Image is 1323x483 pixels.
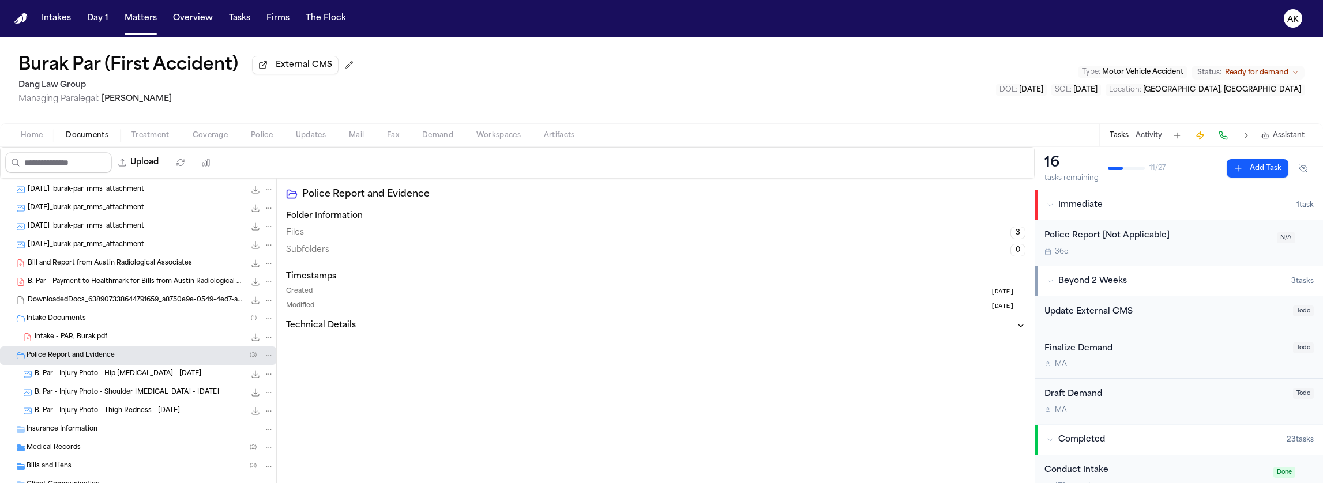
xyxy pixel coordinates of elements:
div: tasks remaining [1044,173,1099,183]
span: 23 task s [1287,435,1314,444]
h2: Police Report and Evidence [302,187,1025,201]
span: N/A [1277,232,1295,243]
h3: Technical Details [286,320,356,331]
span: Mail [349,131,364,140]
span: ( 3 ) [250,352,257,359]
span: Medical Records [27,443,81,453]
a: Home [14,13,28,24]
span: Ready for demand [1225,68,1288,77]
button: Hide completed tasks (⌘⇧H) [1293,159,1314,178]
button: Activity [1136,131,1162,140]
h1: Burak Par (First Accident) [18,55,238,76]
button: Day 1 [82,8,113,29]
button: [DATE] [991,301,1025,311]
span: Modified [286,301,314,311]
span: Updates [296,131,326,140]
button: Edit SOL: 2027-04-15 [1051,84,1101,96]
button: Edit DOL: 2025-04-15 [996,84,1047,96]
span: M A [1055,360,1067,369]
span: [DATE]_burak-par_mms_attachment [28,185,144,195]
span: Created [286,287,313,297]
button: External CMS [252,56,339,74]
button: Download 2025-04-30_burak-par_mms_attachment [250,184,261,195]
h2: Dang Law Group [18,78,358,92]
span: Done [1273,467,1295,478]
span: Bill and Report from Austin Radiological Associates [28,259,192,269]
span: 3 [1010,227,1025,239]
span: ( 1 ) [251,315,257,322]
h3: Folder Information [286,210,1025,222]
button: Download B. Par - Payment to Healthmark for Bills from Austin Radiological Association [250,276,261,288]
button: Tasks [224,8,255,29]
span: Intake - PAR, Burak.pdf [35,333,107,342]
span: Bills and Liens [27,462,72,471]
div: 16 [1044,154,1099,172]
div: Open task: Finalize Demand [1035,333,1323,379]
span: Status: [1197,68,1221,77]
span: Police Report and Evidence [27,351,115,361]
button: Add Task [1169,127,1185,144]
button: Intakes [37,8,76,29]
span: [DATE]_burak-par_mms_attachment [28,222,144,232]
img: Finch Logo [14,13,28,24]
span: Todo [1293,305,1314,316]
button: Edit Type: Motor Vehicle Accident [1078,66,1187,78]
button: Upload [112,152,166,173]
span: B. Par - Injury Photo - Thigh Redness - [DATE] [35,406,180,416]
span: Immediate [1058,199,1103,211]
button: Overview [168,8,217,29]
button: Download Intake - PAR, Burak.pdf [250,331,261,343]
span: [DATE] [1019,86,1043,93]
a: Firms [262,8,294,29]
button: Download B. Par - Injury Photo - Hip Abrasion - 6.8.25 [250,368,261,380]
span: Managing Paralegal: [18,95,99,103]
button: Download 2025-04-30_burak-par_mms_attachment [250,239,261,251]
button: Assistant [1261,131,1305,140]
span: Todo [1293,388,1314,399]
input: Search files [5,152,112,173]
button: Download 2025-04-30_burak-par_mms_attachment [250,221,261,232]
span: 0 [1010,244,1025,256]
span: [DATE]_burak-par_mms_attachment [28,240,144,250]
span: Artifacts [544,131,575,140]
span: Motor Vehicle Accident [1102,69,1183,76]
div: Open task: Update External CMS [1035,296,1323,333]
span: 36d [1055,247,1069,256]
a: The Flock [301,8,351,29]
button: Download B. Par - Injury Photo - Shoulder Abrasion - 6.8.25 [250,387,261,398]
span: B. Par - Injury Photo - Shoulder [MEDICAL_DATA] - [DATE] [35,388,219,398]
div: Open task: Police Report [Not Applicable] [1035,220,1323,266]
span: SOL : [1055,86,1072,93]
span: Police [251,131,273,140]
span: ( 3 ) [250,463,257,469]
button: Completed23tasks [1035,425,1323,455]
span: Location : [1109,86,1141,93]
span: 11 / 27 [1149,164,1166,173]
button: Change status from Ready for demand [1192,66,1305,80]
span: Fax [387,131,399,140]
span: 3 task s [1291,277,1314,286]
span: DownloadedDocs_638907338644791659_a8750e9e-0549-4ed7-a09c-b27901354ee3.zip [28,296,245,305]
button: Create Immediate Task [1192,127,1208,144]
button: Make a Call [1215,127,1231,144]
span: Type : [1082,69,1100,76]
div: Conduct Intake [1044,464,1266,477]
span: Assistant [1273,131,1305,140]
span: Intake Documents [27,314,86,324]
a: Matters [120,8,161,29]
button: Edit matter name [18,55,238,76]
span: Coverage [193,131,228,140]
span: Documents [66,131,108,140]
div: Police Report [Not Applicable] [1044,229,1270,243]
span: B. Par - Payment to Healthmark for Bills from Austin Radiological Association [28,277,245,287]
span: [PERSON_NAME] [102,95,172,103]
button: Download Bill and Report from Austin Radiological Associates [250,258,261,269]
span: [DATE]_burak-par_mms_attachment [28,203,144,213]
span: [DATE] [1073,86,1098,93]
button: Immediate1task [1035,190,1323,220]
span: B. Par - Injury Photo - Hip [MEDICAL_DATA] - [DATE] [35,369,201,379]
